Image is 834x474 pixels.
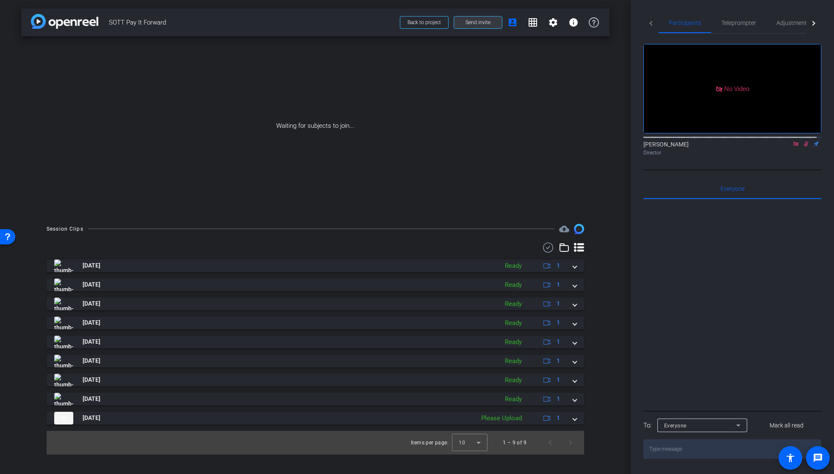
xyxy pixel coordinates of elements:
span: [DATE] [83,261,100,270]
img: app-logo [31,14,98,29]
mat-expansion-panel-header: thumb-nail[DATE]Ready1 [47,278,584,291]
span: [DATE] [83,413,100,422]
img: thumb-nail [54,278,73,291]
div: To: [643,421,651,430]
mat-expansion-panel-header: thumb-nail[DATE]Please Upload1 [47,412,584,424]
span: 1 [557,375,560,384]
span: [DATE] [83,318,100,327]
span: Teleprompter [721,20,756,26]
span: Everyone [664,423,687,429]
div: Director [643,149,821,157]
button: Send invite [454,16,502,29]
span: 1 [557,356,560,365]
span: Back to project [407,19,441,25]
span: Send invite [465,19,490,26]
span: Participants [669,20,701,26]
div: Ready [501,375,526,385]
mat-expansion-panel-header: thumb-nail[DATE]Ready1 [47,336,584,348]
span: [DATE] [83,280,100,289]
mat-icon: info [568,17,579,28]
img: thumb-nail [54,412,73,424]
span: 1 [557,299,560,308]
button: Back to project [400,16,449,29]
span: SOTT Pay It Forward [109,14,395,31]
div: Ready [501,280,526,290]
div: Ready [501,318,526,328]
div: Ready [501,356,526,366]
span: [DATE] [83,394,100,403]
span: 1 [557,394,560,403]
img: thumb-nail [54,336,73,348]
mat-icon: settings [548,17,558,28]
div: 1 – 9 of 9 [503,438,526,447]
mat-expansion-panel-header: thumb-nail[DATE]Ready1 [47,374,584,386]
mat-icon: account_box [507,17,518,28]
span: 1 [557,413,560,422]
button: Previous page [540,433,560,453]
mat-icon: accessibility [785,453,795,463]
img: thumb-nail [54,393,73,405]
mat-icon: message [813,453,823,463]
div: Ready [501,337,526,347]
div: [PERSON_NAME] [643,140,821,157]
img: thumb-nail [54,355,73,367]
mat-icon: cloud_upload [559,224,569,234]
div: Please Upload [477,413,526,423]
span: Mark all read [770,421,804,430]
span: 1 [557,337,560,346]
span: [DATE] [83,375,100,384]
button: Mark all read [752,418,822,433]
span: 1 [557,261,560,270]
span: [DATE] [83,337,100,346]
span: Everyone [720,186,745,192]
div: Ready [501,299,526,309]
img: thumb-nail [54,317,73,329]
span: 1 [557,318,560,327]
span: Adjustments [776,20,810,26]
div: Ready [501,261,526,271]
span: No Video [724,85,749,92]
img: thumb-nail [54,298,73,310]
mat-icon: grid_on [528,17,538,28]
div: Items per page: [411,438,449,447]
img: Session clips [574,224,584,234]
div: Ready [501,394,526,404]
span: [DATE] [83,356,100,365]
mat-expansion-panel-header: thumb-nail[DATE]Ready1 [47,393,584,405]
img: thumb-nail [54,374,73,386]
div: Waiting for subjects to join... [21,36,610,215]
mat-expansion-panel-header: thumb-nail[DATE]Ready1 [47,259,584,272]
mat-expansion-panel-header: thumb-nail[DATE]Ready1 [47,317,584,329]
span: [DATE] [83,299,100,308]
mat-expansion-panel-header: thumb-nail[DATE]Ready1 [47,355,584,367]
span: 1 [557,280,560,289]
span: Destinations for your clips [559,224,569,234]
mat-expansion-panel-header: thumb-nail[DATE]Ready1 [47,298,584,310]
div: Session Clips [47,225,83,233]
button: Next page [560,433,581,453]
img: thumb-nail [54,259,73,272]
